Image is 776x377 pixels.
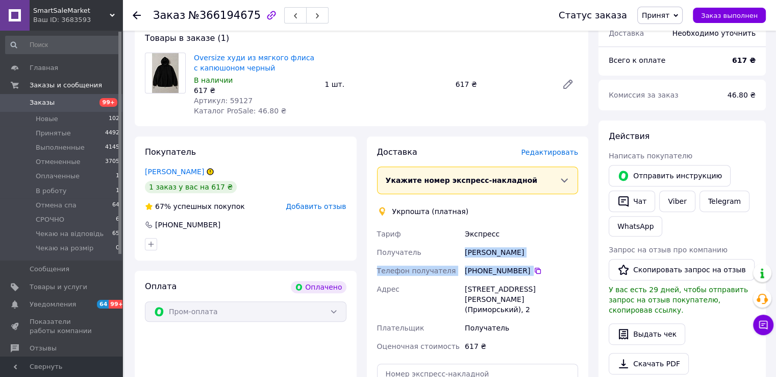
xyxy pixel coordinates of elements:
[609,216,662,237] a: WhatsApp
[152,53,179,93] img: Оversize худи из мягкого флиса с капюшоном черный
[36,201,77,210] span: Отмена спа
[30,317,94,336] span: Показатели работы компании
[33,15,122,25] div: Ваш ID: 3683593
[194,85,316,96] div: 617 ₴
[377,147,417,157] span: Доставка
[145,33,229,43] span: Товары в заказе (1)
[153,9,185,21] span: Заказ
[609,353,689,374] a: Скачать PDF
[609,259,755,280] button: Скопировать запрос на отзыв
[36,129,71,138] span: Принятые
[609,152,692,160] span: Написать покупателю
[36,215,64,224] span: СРОЧНО
[97,300,109,309] span: 64
[463,225,580,243] div: Экспресс
[390,206,471,217] div: Укрпошта (платная)
[116,172,119,181] span: 1
[188,9,261,21] span: №366194675
[377,230,401,238] span: Тариф
[659,191,695,212] a: Viber
[105,143,119,152] span: 4145
[609,131,649,141] span: Действия
[116,215,119,224] span: 6
[116,244,119,253] span: 0
[609,56,665,64] span: Всего к оплате
[30,63,58,73] span: Главная
[559,10,627,20] div: Статус заказа
[36,157,80,167] span: Отмененные
[728,91,756,99] span: 46.80 ₴
[155,202,171,210] span: 67%
[521,148,578,156] span: Редактировать
[291,281,346,293] div: Оплачено
[112,201,119,210] span: 64
[145,168,204,176] a: [PERSON_NAME]
[194,107,286,115] span: Каталог ProSale: 46.80 ₴
[36,143,85,152] span: Выполненные
[609,165,731,186] button: Отправить инструкцию
[463,280,580,319] div: [STREET_ADDRESS] [PERSON_NAME] (Приморський), 2
[463,337,580,356] div: 617 ₴
[666,22,762,44] div: Необходимо уточнить
[693,8,766,23] button: Заказ выполнен
[377,342,460,350] span: Оценочная стоимость
[109,114,119,124] span: 102
[36,229,104,239] span: Чекаю на відповідь
[320,77,451,91] div: 1 шт.
[36,114,58,124] span: Новые
[30,300,76,309] span: Уведомления
[463,243,580,262] div: [PERSON_NAME]
[30,282,87,292] span: Товары и услуги
[377,285,399,293] span: Адрес
[145,181,237,193] div: 1 заказ у вас на 617 ₴
[452,77,554,91] div: 617 ₴
[609,323,685,345] button: Выдать чек
[30,81,102,90] span: Заказы и сообщения
[105,129,119,138] span: 4492
[30,265,69,274] span: Сообщения
[558,74,578,95] a: Редактировать
[463,319,580,337] div: Получатель
[386,176,538,184] span: Укажите номер экспресс-накладной
[105,157,119,167] span: 3705
[154,220,221,230] div: [PHONE_NUMBER]
[642,11,669,19] span: Принят
[609,286,748,314] span: У вас есть 29 дней, чтобы отправить запрос на отзыв покупателю, скопировав ссылку.
[465,266,578,276] div: [PHONE_NUMBER]
[30,344,57,353] span: Отзывы
[116,186,119,196] span: 1
[33,6,110,15] span: SmartSaleMarket
[36,186,67,196] span: В роботу
[30,98,55,107] span: Заказы
[5,36,120,54] input: Поиск
[112,229,119,239] span: 65
[377,267,456,275] span: Телефон получателя
[194,76,233,84] span: В наличии
[377,324,424,332] span: Плательщик
[145,147,196,157] span: Покупатель
[109,300,126,309] span: 99+
[145,281,177,291] span: Оплата
[36,172,80,181] span: Оплаченные
[99,98,117,107] span: 99+
[194,54,314,72] a: Оversize худи из мягкого флиса с капюшоном черный
[609,29,644,37] span: Доставка
[133,10,141,20] div: Вернуться назад
[286,202,346,210] span: Добавить отзыв
[145,201,245,211] div: успешных покупок
[36,244,93,253] span: Чекаю на розмір
[699,191,749,212] a: Telegram
[609,91,679,99] span: Комиссия за заказ
[609,191,655,212] button: Чат
[377,248,421,256] span: Получатель
[701,12,758,19] span: Заказ выполнен
[732,56,756,64] b: 617 ₴
[194,97,253,105] span: Артикул: 59127
[753,315,773,335] button: Чат с покупателем
[609,246,728,254] span: Запрос на отзыв про компанию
